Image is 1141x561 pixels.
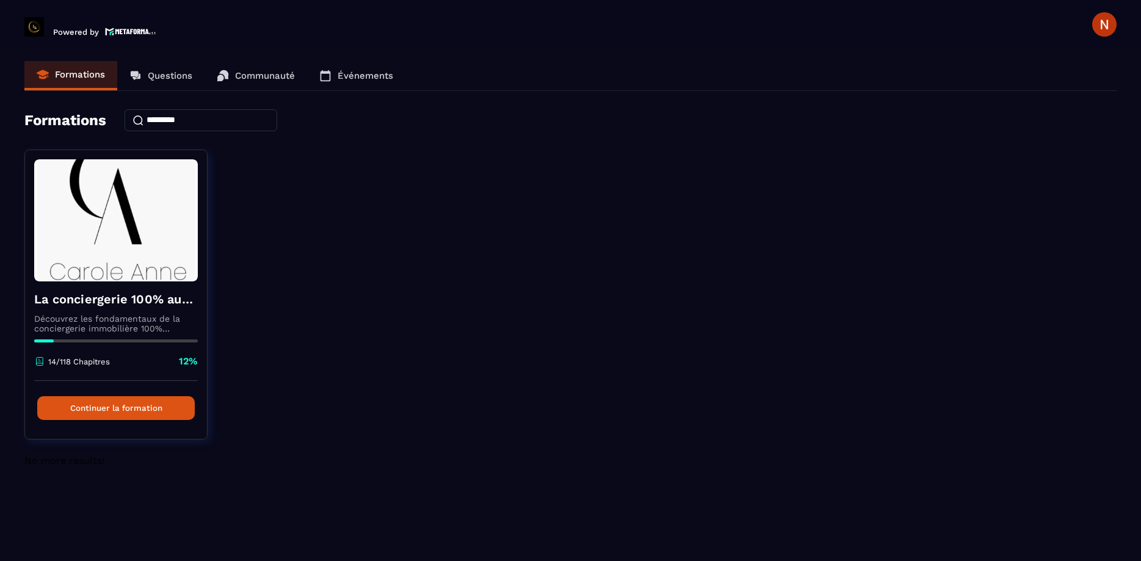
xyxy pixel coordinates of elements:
p: 12% [179,355,198,368]
button: Continuer la formation [37,396,195,420]
h4: Formations [24,112,106,129]
p: Communauté [235,70,295,81]
a: formation-backgroundLa conciergerie 100% automatiséeDécouvrez les fondamentaux de la conciergerie... [24,150,223,455]
p: Questions [148,70,192,81]
a: Événements [307,61,405,90]
span: No more results! [24,455,104,466]
h4: La conciergerie 100% automatisée [34,291,198,308]
p: Découvrez les fondamentaux de la conciergerie immobilière 100% automatisée. Cette formation est c... [34,314,198,333]
p: Powered by [53,27,99,37]
a: Communauté [205,61,307,90]
img: logo-branding [24,17,44,37]
img: formation-background [34,159,198,281]
p: 14/118 Chapitres [48,357,110,366]
p: Formations [55,69,105,80]
a: Formations [24,61,117,90]
img: logo [105,26,156,37]
p: Événements [338,70,393,81]
a: Questions [117,61,205,90]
